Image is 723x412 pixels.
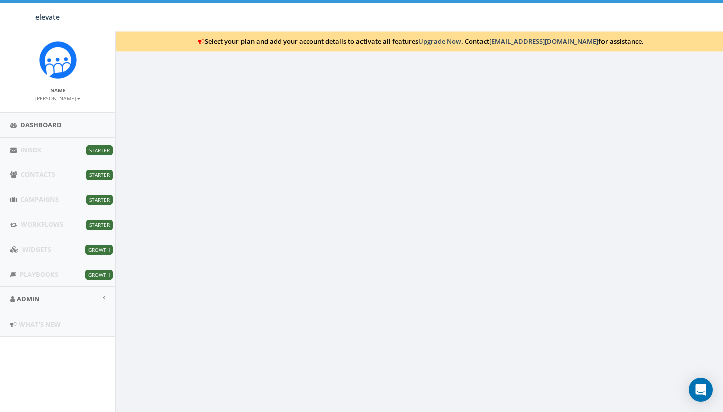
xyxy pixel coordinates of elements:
[35,95,81,102] small: [PERSON_NAME]
[86,145,113,155] span: Starter
[85,245,113,255] span: Growth
[418,37,461,46] a: Upgrade Now
[39,41,77,79] img: Rally_Corp_Icon.png
[86,220,113,230] span: Starter
[689,378,713,402] div: Open Intercom Messenger
[35,12,60,22] span: elevate
[85,270,113,280] span: Growth
[50,87,66,94] small: Name
[489,37,598,46] a: [EMAIL_ADDRESS][DOMAIN_NAME]
[20,120,62,129] span: Dashboard
[86,170,113,180] span: Starter
[17,294,40,303] span: Admin
[86,195,113,205] span: Starter
[35,93,81,102] a: [PERSON_NAME]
